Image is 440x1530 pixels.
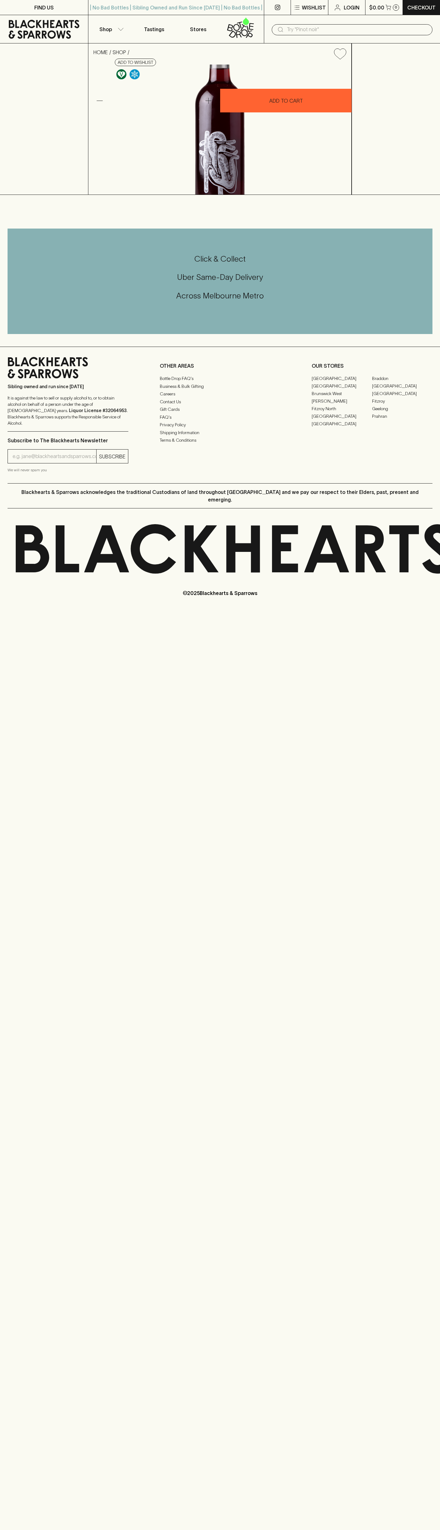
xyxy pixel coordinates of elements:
p: SUBSCRIBE [99,453,125,460]
a: [GEOGRAPHIC_DATA] [312,375,372,382]
button: Shop [88,15,132,43]
a: Brunswick West [312,390,372,397]
a: Careers [160,390,281,398]
p: Stores [190,25,206,33]
a: [GEOGRAPHIC_DATA] [312,382,372,390]
a: Geelong [372,405,432,412]
h5: Across Melbourne Metro [8,291,432,301]
p: OUR STORES [312,362,432,370]
img: 41483.png [88,65,351,195]
button: Add to wishlist [331,46,349,62]
h5: Click & Collect [8,254,432,264]
p: Wishlist [302,4,326,11]
p: Sibling owned and run since [DATE] [8,383,128,390]
a: Gift Cards [160,406,281,413]
a: FAQ's [160,413,281,421]
p: 0 [395,6,397,9]
p: Tastings [144,25,164,33]
p: FIND US [34,4,54,11]
a: Fitzroy North [312,405,372,412]
p: Blackhearts & Sparrows acknowledges the traditional Custodians of land throughout [GEOGRAPHIC_DAT... [12,488,428,503]
p: Checkout [407,4,436,11]
a: [GEOGRAPHIC_DATA] [312,420,372,428]
button: ADD TO CART [220,89,352,112]
a: Stores [176,15,220,43]
a: Prahran [372,412,432,420]
p: It is against the law to sell or supply alcohol to, or to obtain alcohol on behalf of a person un... [8,395,128,426]
button: SUBSCRIBE [97,450,128,463]
a: Shipping Information [160,429,281,436]
a: Bottle Drop FAQ's [160,375,281,382]
img: Chilled Red [130,69,140,79]
a: [GEOGRAPHIC_DATA] [312,412,372,420]
p: Shop [99,25,112,33]
a: [PERSON_NAME] [312,397,372,405]
a: [GEOGRAPHIC_DATA] [372,382,432,390]
p: We will never spam you [8,467,128,473]
a: Wonderful as is, but a slight chill will enhance the aromatics and give it a beautiful crunch. [128,68,141,81]
a: Tastings [132,15,176,43]
p: ADD TO CART [269,97,303,105]
strong: Liquor License #32064953 [69,408,127,413]
p: OTHER AREAS [160,362,281,370]
a: Fitzroy [372,397,432,405]
input: e.g. jane@blackheartsandsparrows.com.au [13,451,96,462]
a: HOME [93,49,108,55]
img: Vegan [116,69,126,79]
a: [GEOGRAPHIC_DATA] [372,390,432,397]
a: Privacy Policy [160,421,281,429]
button: Add to wishlist [115,59,156,66]
a: SHOP [113,49,126,55]
a: Business & Bulk Gifting [160,382,281,390]
a: Braddon [372,375,432,382]
p: Login [344,4,359,11]
p: Subscribe to The Blackhearts Newsletter [8,437,128,444]
a: Terms & Conditions [160,437,281,444]
div: Call to action block [8,229,432,334]
a: Contact Us [160,398,281,405]
h5: Uber Same-Day Delivery [8,272,432,282]
input: Try "Pinot noir" [287,25,427,35]
p: $0.00 [369,4,384,11]
a: Made without the use of any animal products. [115,68,128,81]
